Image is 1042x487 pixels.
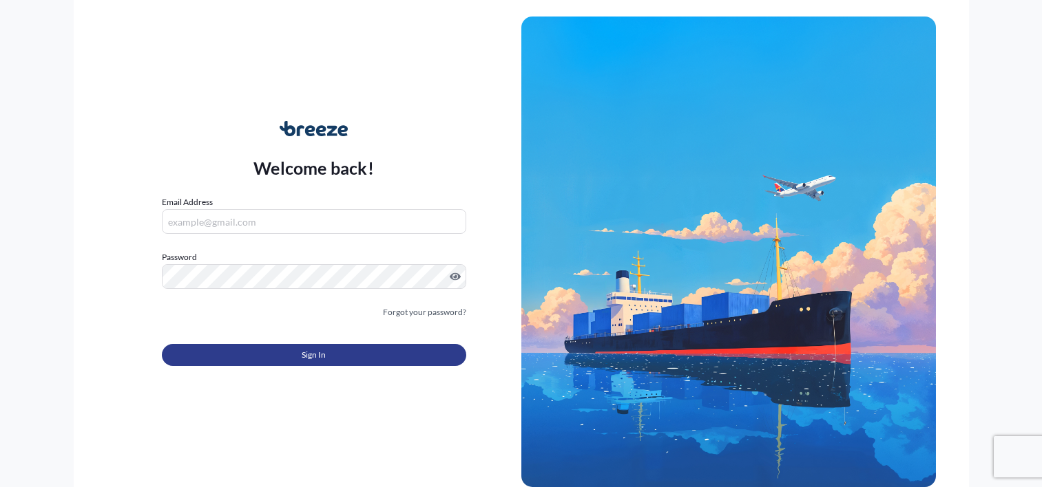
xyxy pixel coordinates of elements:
[383,305,466,319] a: Forgot your password?
[253,157,374,179] p: Welcome back!
[162,209,466,234] input: example@gmail.com
[162,195,213,209] label: Email Address
[450,271,461,282] button: Show password
[162,344,466,366] button: Sign In
[162,250,466,264] label: Password
[521,17,936,487] img: Ship illustration
[302,348,326,362] span: Sign In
